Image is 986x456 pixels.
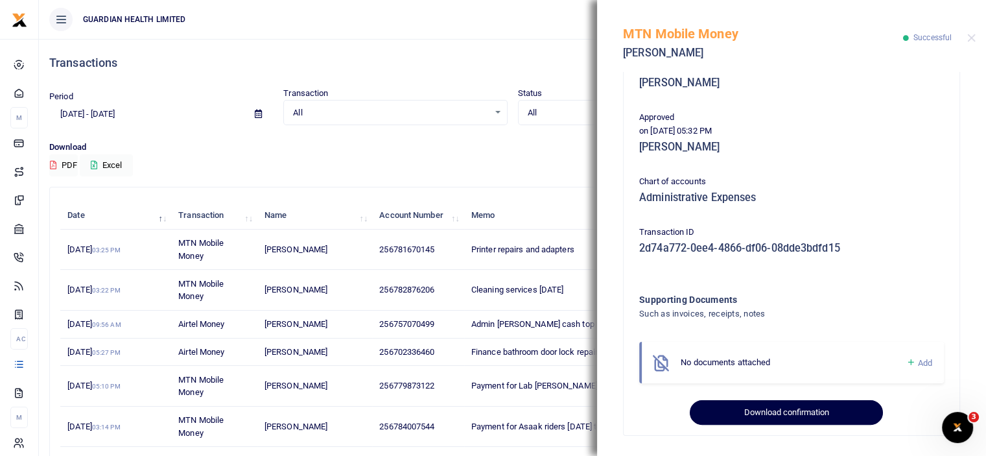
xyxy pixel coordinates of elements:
[264,381,327,390] span: [PERSON_NAME]
[92,383,121,390] small: 05:10 PM
[178,279,224,302] span: MTN Mobile Money
[171,202,257,230] th: Transaction: activate to sort column ascending
[379,381,434,390] span: 256779873122
[92,321,121,328] small: 09:56 AM
[283,87,328,100] label: Transaction
[92,246,121,254] small: 03:25 PM
[639,307,891,321] h4: Such as invoices, receipts, notes
[10,328,28,350] li: Ac
[178,415,224,438] span: MTN Mobile Money
[471,319,605,329] span: Admin [PERSON_NAME] cash top up
[67,381,120,390] span: [DATE]
[10,107,28,128] li: M
[518,87,543,100] label: Status
[67,285,120,294] span: [DATE]
[639,242,944,255] h5: 2d74a772-0ee4-4866-df06-08dde3bdfd15
[264,347,327,357] span: [PERSON_NAME]
[67,422,120,431] span: [DATE]
[918,358,932,368] span: Add
[913,33,952,42] span: Successful
[49,103,244,125] input: select period
[92,349,121,356] small: 05:27 PM
[379,285,434,294] span: 256782876206
[639,77,944,90] h5: [PERSON_NAME]
[471,245,574,254] span: Printer repairs and adapters
[264,319,327,329] span: [PERSON_NAME]
[67,347,120,357] span: [DATE]
[967,34,976,42] button: Close
[906,355,932,370] a: Add
[49,90,73,103] label: Period
[639,191,944,204] h5: Administrative Expenses
[12,14,27,24] a: logo-small logo-large logo-large
[639,226,944,239] p: Transaction ID
[471,347,598,357] span: Finance bathroom door lock repair
[639,111,944,125] p: Approved
[60,202,171,230] th: Date: activate to sort column descending
[471,285,563,294] span: Cleaning services [DATE]
[379,245,434,254] span: 256781670145
[49,154,78,176] button: PDF
[372,202,464,230] th: Account Number: activate to sort column ascending
[178,319,224,329] span: Airtel Money
[92,287,121,294] small: 03:22 PM
[471,422,628,431] span: Payment for Asaak riders [DATE] to [DATE]
[80,154,133,176] button: Excel
[623,47,903,60] h5: [PERSON_NAME]
[92,424,121,431] small: 03:14 PM
[379,422,434,431] span: 256784007544
[12,12,27,28] img: logo-small
[639,175,944,189] p: Chart of accounts
[264,245,327,254] span: [PERSON_NAME]
[623,26,903,42] h5: MTN Mobile Money
[293,106,488,119] span: All
[968,412,979,422] span: 3
[49,141,976,154] p: Download
[464,202,674,230] th: Memo: activate to sort column ascending
[639,125,944,138] p: on [DATE] 05:32 PM
[528,106,723,119] span: All
[257,202,372,230] th: Name: activate to sort column ascending
[10,407,28,428] li: M
[67,319,121,329] span: [DATE]
[178,347,224,357] span: Airtel Money
[379,319,434,329] span: 256757070499
[178,375,224,398] span: MTN Mobile Money
[471,381,618,390] span: Payment for Lab [PERSON_NAME] cash
[264,422,327,431] span: [PERSON_NAME]
[639,293,891,307] h4: Supporting Documents
[681,357,770,367] span: No documents attached
[78,14,191,25] span: GUARDIAN HEALTH LIMITED
[379,347,434,357] span: 256702336460
[639,141,944,154] h5: [PERSON_NAME]
[264,285,327,294] span: [PERSON_NAME]
[690,400,882,425] button: Download confirmation
[178,238,224,261] span: MTN Mobile Money
[942,412,973,443] iframe: Intercom live chat
[67,245,120,254] span: [DATE]
[49,56,976,70] h4: Transactions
